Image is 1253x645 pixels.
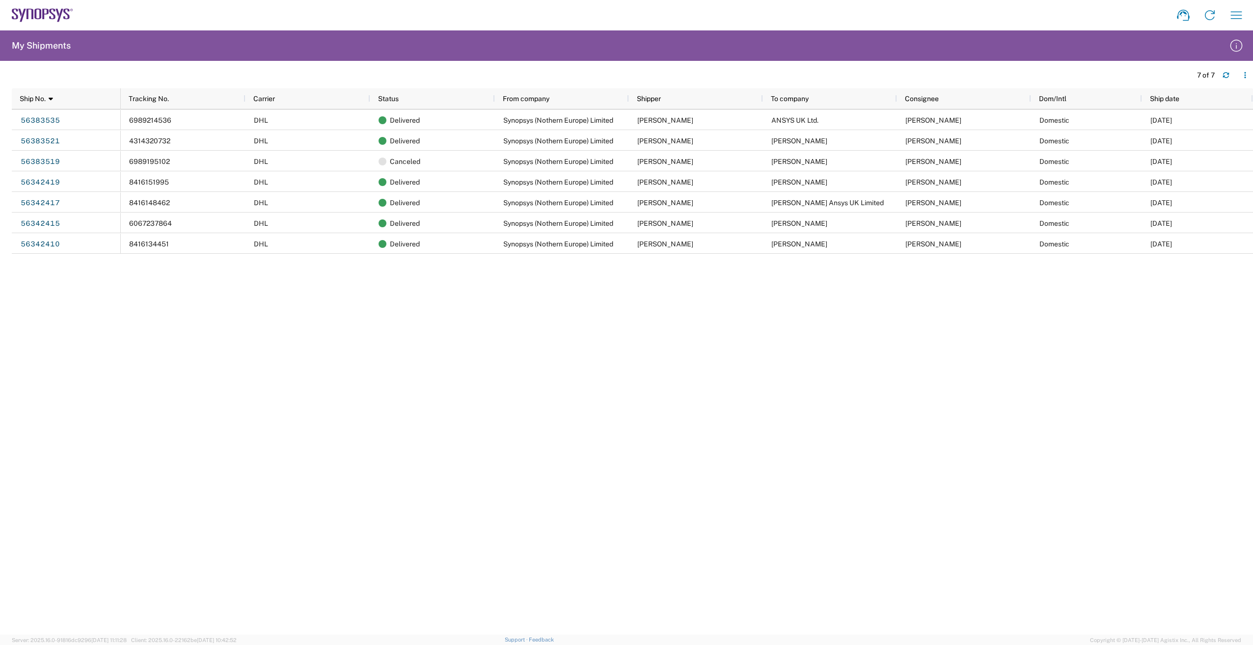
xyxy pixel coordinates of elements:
span: Delivered [390,234,420,254]
span: Canceled [390,151,420,172]
span: 08/04/2025 [1150,137,1172,145]
a: 56342410 [20,236,60,252]
span: Harry Carter [905,240,961,248]
span: 6989214536 [129,116,171,124]
a: 56383535 [20,112,60,128]
span: Synopsys (Nothern Europe) Limited [503,219,613,227]
span: Alison Powell [905,219,961,227]
a: 56342419 [20,174,60,190]
span: Harry Carter [771,240,827,248]
span: 07/30/2025 [1150,219,1172,227]
span: Angie Pashali [637,240,693,248]
a: 56342417 [20,195,60,211]
span: 8416148462 [129,199,170,207]
span: Synopsys (Nothern Europe) Limited [503,199,613,207]
span: Domestic [1039,240,1069,248]
span: DHL [254,178,268,186]
span: Alison Powell [771,219,827,227]
span: Domestic [1039,219,1069,227]
span: Anna Cavaliere [905,116,961,124]
span: 07/30/2025 [1150,240,1172,248]
span: DHL [254,240,268,248]
a: 56383521 [20,133,60,149]
span: Domestic [1039,158,1069,165]
div: 7 of 7 [1197,71,1215,80]
span: Timothy Luffingham [905,137,961,145]
span: Delivered [390,213,420,234]
span: 08/04/2025 [1150,158,1172,165]
span: Angie Pashali [637,158,693,165]
span: DHL [254,219,268,227]
span: Status [378,95,399,103]
span: Timothy Luffingham [771,158,827,165]
span: 8416151995 [129,178,169,186]
span: Shipper [637,95,661,103]
span: Consignee [905,95,939,103]
span: [DATE] 10:42:52 [197,637,237,643]
span: [DATE] 11:11:28 [91,637,127,643]
span: Domestic [1039,116,1069,124]
span: Carrier [253,95,275,103]
h2: My Shipments [12,40,71,52]
span: DHL [254,116,268,124]
span: DHL [254,137,268,145]
span: Client: 2025.16.0-22162be [131,637,237,643]
span: 6989195102 [129,158,170,165]
span: Angie Pashali [637,116,693,124]
a: 56383519 [20,154,60,169]
span: Ship date [1150,95,1179,103]
span: Timothy Luffingham [771,137,827,145]
span: Synopsys (Nothern Europe) Limited [503,240,613,248]
span: 08/04/2025 [1150,116,1172,124]
span: Domestic [1039,137,1069,145]
a: 56342415 [20,215,60,231]
span: Angie Pashali [637,178,693,186]
span: Delivered [390,172,420,192]
span: Ship No. [20,95,46,103]
span: Angie Pashali [637,137,693,145]
span: ANSYS UK Ltd. [771,116,818,124]
span: DHL [254,199,268,207]
span: Collin Pasternack [905,178,961,186]
span: Tracking No. [129,95,169,103]
span: 4314320732 [129,137,170,145]
span: Domestic [1039,178,1069,186]
span: Angie Pashali [637,219,693,227]
span: Delivered [390,110,420,131]
span: To company [771,95,809,103]
span: 8416134451 [129,240,169,248]
span: DHL [254,158,268,165]
span: 6067237864 [129,219,172,227]
span: Timothy Luffingham [905,158,961,165]
span: 07/30/2025 [1150,199,1172,207]
span: Synopsys (Nothern Europe) Limited [503,158,613,165]
span: Paddy Clark Ansys UK Limited [771,199,884,207]
span: Synopsys (Nothern Europe) Limited [503,178,613,186]
span: Delivered [390,131,420,151]
span: From company [503,95,549,103]
span: Angie Pashali [637,199,693,207]
span: Domestic [1039,199,1069,207]
span: Dom/Intl [1039,95,1066,103]
span: Delivered [390,192,420,213]
span: Collin Pasternack [771,178,827,186]
a: Feedback [529,637,554,643]
a: Support [505,637,529,643]
span: Server: 2025.16.0-91816dc9296 [12,637,127,643]
span: Patrick Clark [905,199,961,207]
span: Synopsys (Nothern Europe) Limited [503,116,613,124]
span: Copyright © [DATE]-[DATE] Agistix Inc., All Rights Reserved [1090,636,1241,645]
span: 07/30/2025 [1150,178,1172,186]
span: Synopsys (Nothern Europe) Limited [503,137,613,145]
